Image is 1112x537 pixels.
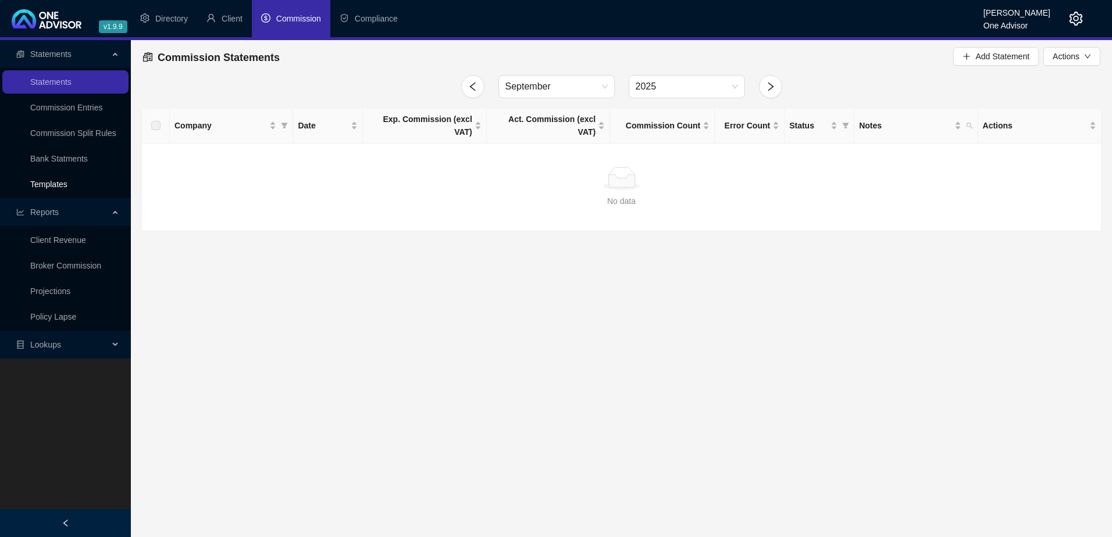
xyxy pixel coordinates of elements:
[854,108,978,144] th: Notes
[62,519,70,527] span: left
[16,50,24,58] span: reconciliation
[293,108,363,144] th: Date
[142,52,153,62] span: reconciliation
[983,16,1050,28] div: One Advisor
[30,340,61,349] span: Lookups
[30,180,67,189] a: Templates
[30,312,76,321] a: Policy Lapse
[155,14,188,23] span: Directory
[785,108,854,144] th: Status
[12,9,81,28] img: 2df55531c6924b55f21c4cf5d4484680-logo-light.svg
[842,122,849,129] span: filter
[610,108,715,144] th: Commission Count
[16,208,24,216] span: line-chart
[978,108,1102,144] th: Actions
[636,76,738,98] span: 2025
[174,119,267,132] span: Company
[1084,53,1091,60] span: down
[953,47,1039,66] button: Add Statement
[151,195,1092,207] div: No data
[1043,47,1100,66] button: Actionsdown
[765,81,776,92] span: right
[30,154,88,163] a: Bank Statments
[966,122,973,129] span: search
[363,108,486,144] th: Exp. Commission (excl VAT)
[158,52,280,63] span: Commission Statements
[170,108,293,144] th: Company
[30,207,59,217] span: Reports
[30,287,70,296] a: Projections
[276,14,321,23] span: Commission
[16,341,24,349] span: database
[1069,12,1083,26] span: setting
[222,14,243,23] span: Client
[279,117,290,134] span: filter
[261,13,270,23] span: dollar
[715,108,785,144] th: Error Count
[964,117,975,134] span: search
[491,113,596,138] span: Act. Commission (excl VAT)
[615,119,700,132] span: Commission Count
[30,103,102,112] a: Commission Entries
[30,128,116,138] a: Commission Split Rules
[281,122,288,129] span: filter
[859,119,951,132] span: Notes
[840,117,851,134] span: filter
[298,119,348,132] span: Date
[368,113,472,138] span: Exp. Commission (excl VAT)
[487,108,610,144] th: Act. Commission (excl VAT)
[505,76,608,98] span: September
[140,13,149,23] span: setting
[30,235,86,245] a: Client Revenue
[355,14,398,23] span: Compliance
[468,81,478,92] span: left
[963,52,971,60] span: plus
[975,50,1029,63] span: Add Statement
[30,49,72,59] span: Statements
[789,119,828,132] span: Status
[983,3,1050,16] div: [PERSON_NAME]
[340,13,349,23] span: safety
[30,77,72,87] a: Statements
[99,20,127,33] span: v1.9.9
[30,261,101,270] a: Broker Commission
[1053,50,1079,63] span: Actions
[719,119,770,132] span: Error Count
[206,13,216,23] span: user
[983,119,1087,132] span: Actions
